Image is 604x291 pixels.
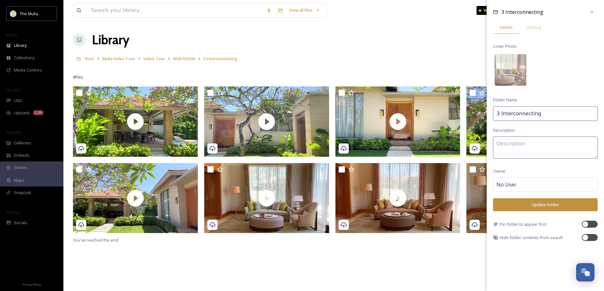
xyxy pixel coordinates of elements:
img: thumbnail [466,163,591,233]
span: Collections [14,55,35,61]
span: Folder Name [493,97,517,103]
a: Mulia Video Tour [102,55,135,62]
a: 3 Interconnecting [203,55,237,62]
input: Search your library [88,3,263,17]
span: Sharing [526,24,541,30]
span: Details [500,24,513,30]
span: Root [85,56,94,61]
a: Root [85,55,94,62]
span: Uploads [14,110,30,116]
span: Embeds [14,152,29,158]
span: Video Tour [143,56,165,61]
a: What's New [477,6,508,15]
a: Video Tour [143,55,165,62]
span: Library [14,42,27,48]
span: Owner [493,168,506,174]
span: Galleries [14,140,31,146]
img: mulia_logo.png [10,10,16,17]
img: thumbnail [204,86,329,157]
img: thumbnail [466,86,591,157]
button: Update Folder [493,198,598,211]
a: Privacy Policy [23,280,41,288]
span: UGC [14,98,23,104]
span: WIDGETS [6,130,21,135]
img: thumbnail [73,163,198,233]
div: 1.4k [33,110,43,115]
span: COLLECT [6,88,20,92]
a: View all files [286,4,323,16]
span: 8 file s [73,74,83,80]
span: SOCIALS [6,210,19,215]
a: Library [92,30,129,49]
button: Open Chat [576,263,594,282]
span: MVB ROOM [173,56,195,61]
input: Name [493,106,598,121]
span: Stories [14,165,28,171]
span: Cover Photo [493,43,516,49]
span: Mulia Video Tour [102,56,135,61]
span: 3 Interconnecting [501,9,543,16]
span: Pin folder to appear first [500,221,546,227]
span: Description [493,127,515,133]
span: You've reached the end [73,237,118,243]
span: Maps [14,177,24,183]
span: Privacy Policy [23,282,41,287]
span: MEDIA [6,33,17,37]
img: 61eb8d44-495b-4d9f-8e32-04b74bf80aa4.jpg [495,54,526,86]
span: The Mulia [20,11,38,16]
span: Media Centres [14,67,42,73]
span: SnapLink [14,190,31,196]
img: thumbnail [335,86,460,157]
img: thumbnail [204,163,329,233]
img: thumbnail [335,163,460,233]
img: thumbnail [73,86,198,157]
a: MVB ROOM [173,55,195,62]
span: Socials [14,220,27,226]
span: Hide folder contents from search [500,235,563,241]
span: 3 Interconnecting [203,56,237,61]
span: No User [497,181,516,188]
